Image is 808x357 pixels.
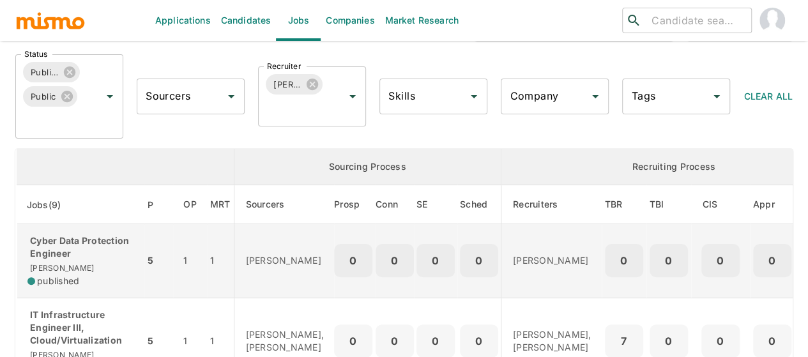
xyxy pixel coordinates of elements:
[655,332,683,350] p: 0
[610,252,638,270] p: 0
[234,185,334,224] th: Sourcers
[344,87,362,105] button: Open
[266,77,309,92] span: [PERSON_NAME]
[15,11,86,30] img: logo
[27,308,134,347] p: IT Infrastructure Engineer III, Cloud/Virtualization
[376,185,414,224] th: Connections
[27,197,78,213] span: Jobs(9)
[334,185,376,224] th: Prospects
[173,185,207,224] th: Open Positions
[339,332,367,350] p: 0
[586,87,604,105] button: Open
[758,252,786,270] p: 0
[655,252,683,270] p: 0
[144,224,173,298] td: 5
[23,86,77,107] div: Public
[708,87,726,105] button: Open
[457,185,501,224] th: Sched
[101,87,119,105] button: Open
[381,252,409,270] p: 0
[266,74,323,95] div: [PERSON_NAME]
[23,62,80,82] div: Published
[339,252,367,270] p: 0
[691,185,750,224] th: Client Interview Scheduled
[750,185,795,224] th: Approved
[465,252,493,270] p: 0
[148,197,170,213] span: P
[744,91,793,102] span: Clear All
[422,252,450,270] p: 0
[207,224,234,298] td: 1
[23,65,66,80] span: Published
[23,89,64,104] span: Public
[207,185,234,224] th: Market Research Total
[173,224,207,298] td: 1
[246,254,324,267] p: [PERSON_NAME]
[414,185,457,224] th: Sent Emails
[37,275,79,287] span: published
[267,61,301,72] label: Recruiter
[246,328,324,354] p: [PERSON_NAME], [PERSON_NAME]
[513,254,591,267] p: [PERSON_NAME]
[501,185,602,224] th: Recruiters
[706,332,735,350] p: 0
[144,185,173,224] th: Priority
[222,87,240,105] button: Open
[646,185,691,224] th: To Be Interviewed
[24,49,47,59] label: Status
[422,332,450,350] p: 0
[465,332,493,350] p: 0
[513,328,591,354] p: [PERSON_NAME], [PERSON_NAME]
[759,8,785,33] img: Maia Reyes
[646,11,746,29] input: Candidate search
[602,185,646,224] th: To Be Reviewed
[234,149,501,185] th: Sourcing Process
[610,332,638,350] p: 7
[758,332,786,350] p: 0
[381,332,409,350] p: 0
[27,234,134,260] p: Cyber Data Protection Engineer
[706,252,735,270] p: 0
[27,263,94,273] span: [PERSON_NAME]
[465,87,483,105] button: Open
